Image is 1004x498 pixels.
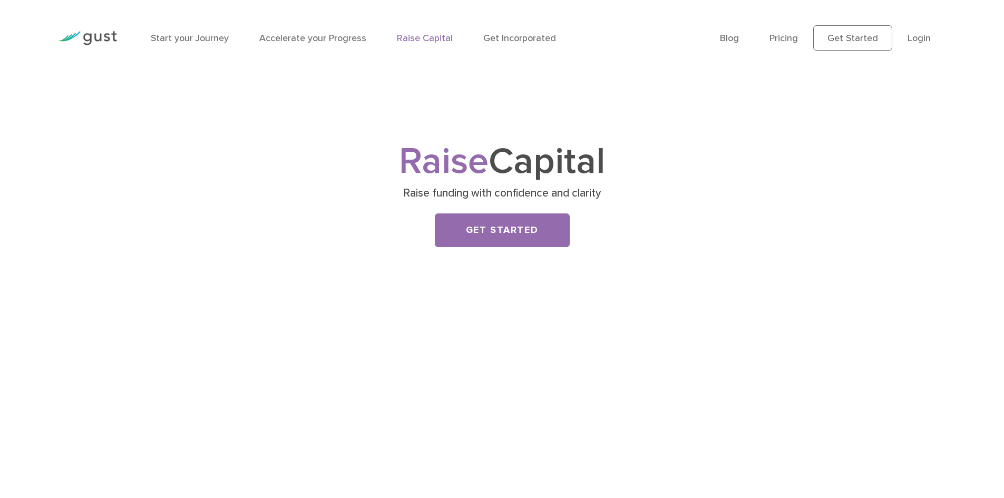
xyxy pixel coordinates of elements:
img: Gust Logo [58,31,117,45]
span: Raise [399,139,489,183]
p: Raise funding with confidence and clarity [298,186,706,201]
a: Raise Capital [397,33,453,44]
a: Start your Journey [151,33,229,44]
a: Get Incorporated [483,33,556,44]
a: Get Started [435,213,570,247]
a: Login [908,33,931,44]
a: Blog [720,33,739,44]
h1: Capital [294,145,710,179]
a: Get Started [813,25,892,51]
a: Accelerate your Progress [259,33,366,44]
a: Pricing [769,33,798,44]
